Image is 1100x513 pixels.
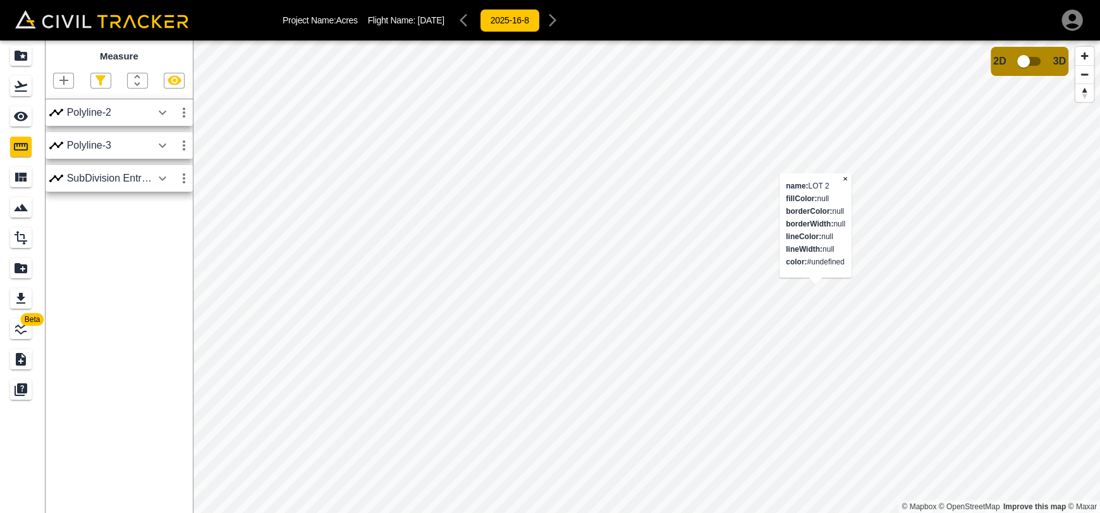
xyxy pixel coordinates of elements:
[1075,47,1094,65] button: Zoom in
[839,173,852,184] button: Close popup
[993,56,1006,67] span: 2D
[1075,65,1094,83] button: Zoom out
[901,502,936,511] a: Mapbox
[779,173,852,278] div: LOT 2 null null null null null #undefined
[283,15,358,25] p: Project Name: Acres
[480,9,540,32] button: 2025-16-8
[786,182,808,190] strong: name:
[786,219,833,228] strong: borderWidth:
[1003,502,1066,511] a: Map feedback
[193,40,1100,513] canvas: Map
[786,232,821,241] strong: lineColor:
[368,15,444,25] p: Flight Name:
[1075,83,1094,102] button: Reset bearing to north
[786,194,817,203] strong: fillColor:
[1068,502,1097,511] a: Maxar
[418,15,444,25] span: [DATE]
[15,10,188,28] img: Civil Tracker
[1053,56,1066,67] span: 3D
[939,502,1000,511] a: OpenStreetMap
[786,257,807,266] strong: color:
[786,245,822,254] strong: lineWidth:
[786,207,832,216] strong: borderColor:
